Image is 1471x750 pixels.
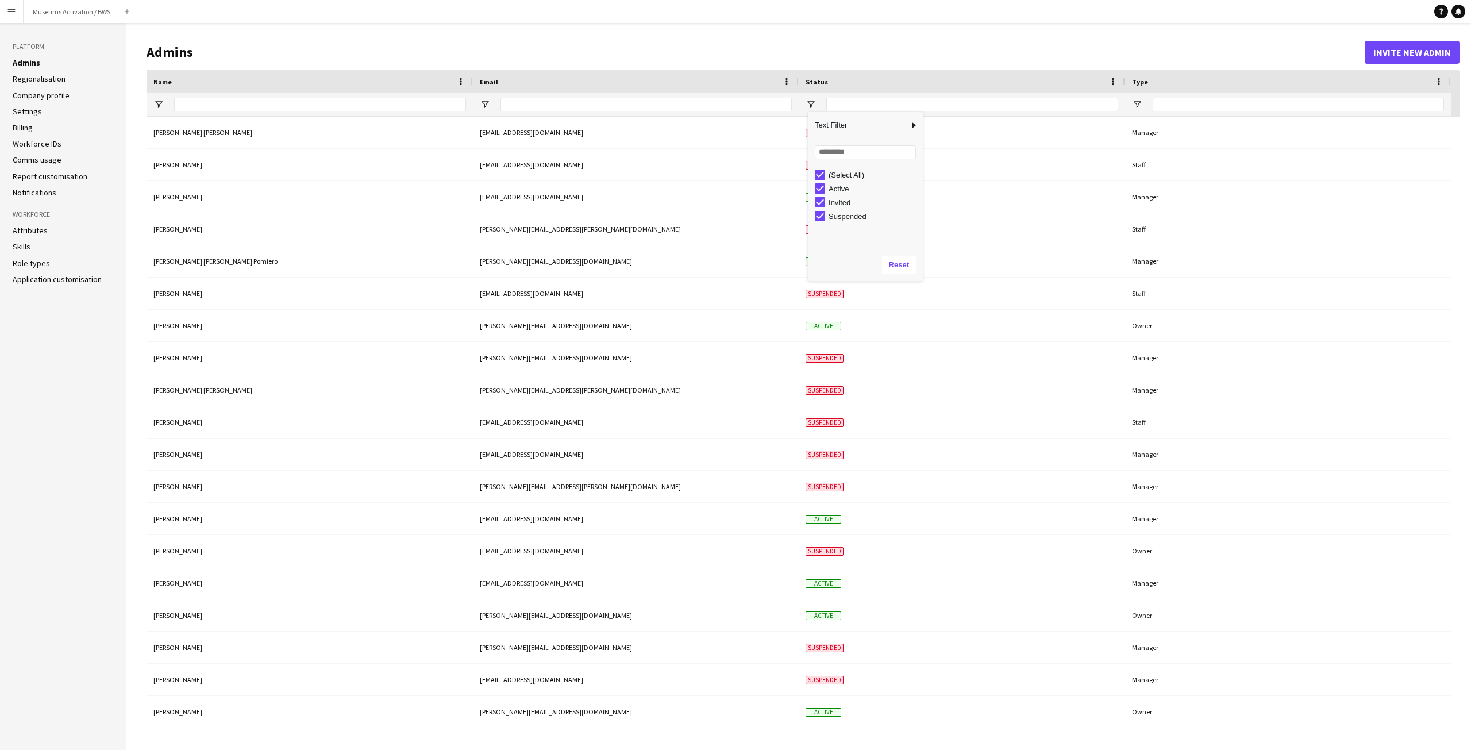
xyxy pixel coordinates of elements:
h3: Platform [13,41,114,52]
span: Suspended [806,451,844,459]
button: Open Filter Menu [153,99,164,110]
span: Name [153,78,172,86]
a: Notifications [13,187,56,198]
div: Owner [1125,535,1451,567]
span: Active [806,193,841,202]
div: [PERSON_NAME] [PERSON_NAME] [147,374,473,406]
div: [PERSON_NAME][EMAIL_ADDRESS][DOMAIN_NAME] [473,696,799,728]
span: Suspended [806,644,844,652]
div: Manager [1125,439,1451,470]
button: Invite new admin [1365,41,1460,64]
span: Suspended [806,161,844,170]
div: Invited [829,198,919,207]
span: Active [806,257,841,266]
h1: Admins [147,44,1365,61]
div: Staff [1125,278,1451,309]
div: [PERSON_NAME] [147,696,473,728]
div: [PERSON_NAME][EMAIL_ADDRESS][DOMAIN_NAME] [473,310,799,341]
div: [PERSON_NAME] [147,213,473,245]
div: [PERSON_NAME] [147,664,473,695]
input: Status Filter Input [826,98,1118,111]
div: [EMAIL_ADDRESS][DOMAIN_NAME] [473,439,799,470]
div: Manager [1125,503,1451,534]
div: [PERSON_NAME] [147,632,473,663]
a: Regionalisation [13,74,66,84]
button: Open Filter Menu [480,99,490,110]
div: Manager [1125,632,1451,663]
a: Workforce IDs [13,139,61,149]
div: Staff [1125,213,1451,245]
div: Manager [1125,567,1451,599]
div: [PERSON_NAME] [147,406,473,438]
div: [PERSON_NAME] [147,310,473,341]
a: Company profile [13,90,70,101]
div: [PERSON_NAME][EMAIL_ADDRESS][DOMAIN_NAME] [473,632,799,663]
span: Suspended [806,225,844,234]
span: Email [480,78,498,86]
div: [PERSON_NAME] [147,278,473,309]
button: Open Filter Menu [1132,99,1142,110]
div: [PERSON_NAME][EMAIL_ADDRESS][DOMAIN_NAME] [473,245,799,277]
button: Museums Activation / BWS [24,1,120,23]
div: Owner [1125,310,1451,341]
div: [EMAIL_ADDRESS][DOMAIN_NAME] [473,117,799,148]
span: Active [806,579,841,588]
div: [PERSON_NAME] [147,503,473,534]
div: Owner [1125,696,1451,728]
div: Staff [1125,406,1451,438]
div: Owner [1125,599,1451,631]
div: Suspended [829,212,919,221]
div: Staff [1125,149,1451,180]
div: [EMAIL_ADDRESS][DOMAIN_NAME] [473,664,799,695]
input: Name Filter Input [174,98,466,111]
button: Open Filter Menu [806,99,816,110]
div: [PERSON_NAME] [147,149,473,180]
div: Manager [1125,342,1451,374]
div: Manager [1125,117,1451,148]
div: [PERSON_NAME][EMAIL_ADDRESS][PERSON_NAME][DOMAIN_NAME] [473,374,799,406]
div: Column Filter [808,112,923,281]
div: [PERSON_NAME] [147,567,473,599]
span: Active [806,708,841,717]
button: Reset [882,256,916,274]
div: [EMAIL_ADDRESS][DOMAIN_NAME] [473,567,799,599]
div: Manager [1125,374,1451,406]
div: Active [829,184,919,193]
input: Email Filter Input [500,98,792,111]
div: [EMAIL_ADDRESS][DOMAIN_NAME] [473,503,799,534]
a: Attributes [13,225,48,236]
div: [PERSON_NAME] [147,342,473,374]
span: Type [1132,78,1148,86]
a: Admins [13,57,40,68]
a: Application customisation [13,274,102,284]
div: [EMAIL_ADDRESS][DOMAIN_NAME] [473,535,799,567]
div: Manager [1125,245,1451,277]
div: Filter List [808,168,923,223]
div: [PERSON_NAME][EMAIL_ADDRESS][PERSON_NAME][DOMAIN_NAME] [473,213,799,245]
div: (Select All) [829,171,919,179]
div: [PERSON_NAME] [147,439,473,470]
div: [PERSON_NAME][EMAIL_ADDRESS][DOMAIN_NAME] [473,599,799,631]
a: Role types [13,258,50,268]
a: Skills [13,241,30,252]
a: Billing [13,122,33,133]
span: Suspended [806,129,844,137]
span: Active [806,322,841,330]
input: Search filter values [815,145,916,159]
div: Manager [1125,471,1451,502]
span: Text Filter [808,116,909,135]
div: [EMAIL_ADDRESS][DOMAIN_NAME] [473,406,799,438]
div: Manager [1125,664,1451,695]
span: Active [806,515,841,524]
span: Suspended [806,418,844,427]
span: Suspended [806,386,844,395]
h3: Workforce [13,209,114,220]
div: [EMAIL_ADDRESS][DOMAIN_NAME] [473,181,799,213]
div: [EMAIL_ADDRESS][DOMAIN_NAME] [473,149,799,180]
div: [PERSON_NAME] [PERSON_NAME] Pomiero [147,245,473,277]
span: Status [806,78,828,86]
span: Active [806,611,841,620]
div: [PERSON_NAME][EMAIL_ADDRESS][DOMAIN_NAME] [473,342,799,374]
a: Report customisation [13,171,87,182]
div: [PERSON_NAME] [147,181,473,213]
